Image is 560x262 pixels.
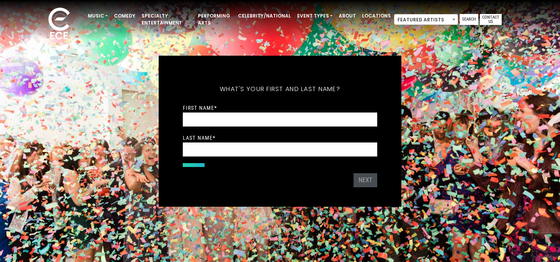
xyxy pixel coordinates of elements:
[138,9,195,30] a: Specialty Entertainment
[235,9,294,23] a: Celebrity/National
[183,134,215,141] label: Last Name
[195,9,235,30] a: Performing Arts
[294,9,336,23] a: Event Types
[183,104,217,111] label: First Name
[460,14,478,25] a: Search
[111,9,138,23] a: Comedy
[359,9,394,23] a: Locations
[394,14,458,25] span: Featured Artists
[336,9,359,23] a: About
[40,5,79,43] img: ece_new_logo_whitev2-1.png
[85,9,111,23] a: Music
[183,75,377,103] h5: What's your first and last name?
[480,14,502,25] a: Contact Us
[394,14,458,25] span: Featured Artists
